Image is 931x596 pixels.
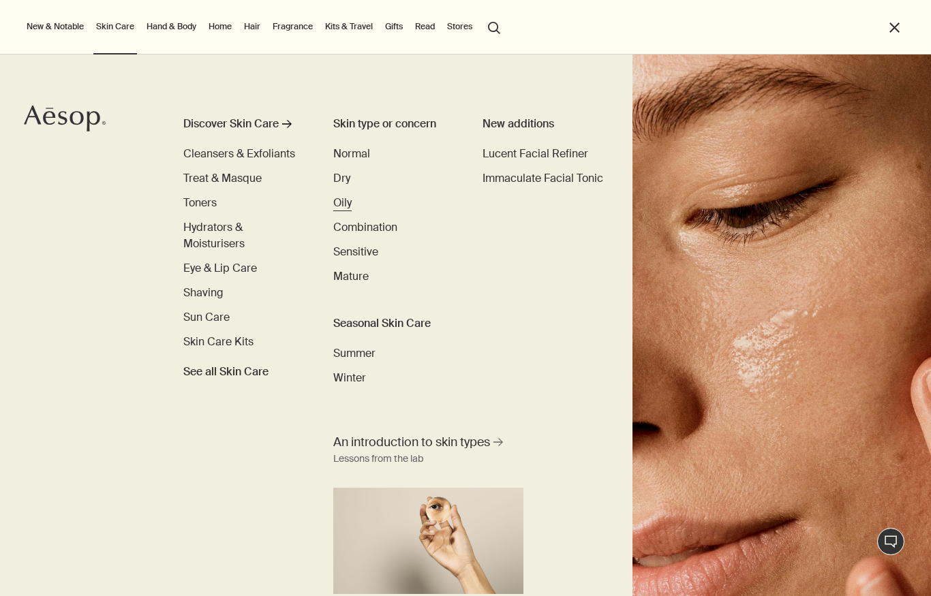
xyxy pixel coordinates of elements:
[206,18,234,35] a: Home
[183,171,262,185] span: Treat & Masque
[333,171,350,185] span: Dry
[333,244,378,260] a: Sensitive
[183,334,254,350] a: Skin Care Kits
[183,285,223,300] span: Shaving
[382,18,406,35] a: Gifts
[333,195,352,210] span: Oily
[144,18,199,35] a: Hand & Body
[183,285,223,301] a: Shaving
[482,14,506,40] button: Open search
[183,309,230,326] a: Sun Care
[183,334,254,349] span: Skin Care Kits
[333,170,350,187] a: Dry
[241,18,263,35] a: Hair
[333,245,378,259] span: Sensitive
[183,260,257,277] a: Eye & Lip Care
[333,195,352,211] a: Oily
[333,219,397,236] a: Combination
[183,195,217,211] a: Toners
[483,170,603,187] a: Immaculate Facial Tonic
[183,146,295,162] a: Cleansers & Exfoliants
[183,116,306,138] a: Discover Skin Care
[183,358,269,380] a: See all Skin Care
[270,18,316,35] a: Fragrance
[632,54,931,596] img: Woman holding her face with her hands
[333,434,490,451] span: An introduction to skin types
[330,430,527,595] a: An introduction to skin types Lessons from the labA hand holding a mirror reflecting her eye
[333,116,455,132] h3: Skin type or concern
[333,451,423,467] div: Lessons from the lab
[322,18,376,35] a: Kits & Travel
[183,219,306,252] a: Hydrators & Moisturisers
[483,146,588,162] a: Lucent Facial Refiner
[333,220,397,234] span: Combination
[333,146,370,162] a: Normal
[412,18,438,35] a: Read
[183,220,245,251] span: Hydrators & Moisturisers
[333,346,376,360] span: Summer
[24,105,106,132] svg: Aesop
[183,170,262,187] a: Treat & Masque
[483,116,604,132] div: New additions
[183,310,230,324] span: Sun Care
[333,345,376,362] a: Summer
[483,146,588,161] span: Lucent Facial Refiner
[183,364,269,380] span: See all Skin Care
[183,261,257,275] span: Eye & Lip Care
[887,20,902,35] button: Close the Menu
[444,18,475,35] button: Stores
[333,371,366,385] span: Winter
[183,116,279,132] div: Discover Skin Care
[24,105,106,136] a: Aesop
[24,18,87,35] button: New & Notable
[333,269,369,283] span: Mature
[183,146,295,161] span: Cleansers & Exfoliants
[333,315,455,332] h3: Seasonal Skin Care
[93,18,137,35] a: Skin Care
[183,195,217,210] span: Toners
[483,171,603,185] span: Immaculate Facial Tonic
[877,528,904,555] button: Live Assistance
[333,268,369,285] a: Mature
[333,370,366,386] a: Winter
[333,146,370,161] span: Normal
